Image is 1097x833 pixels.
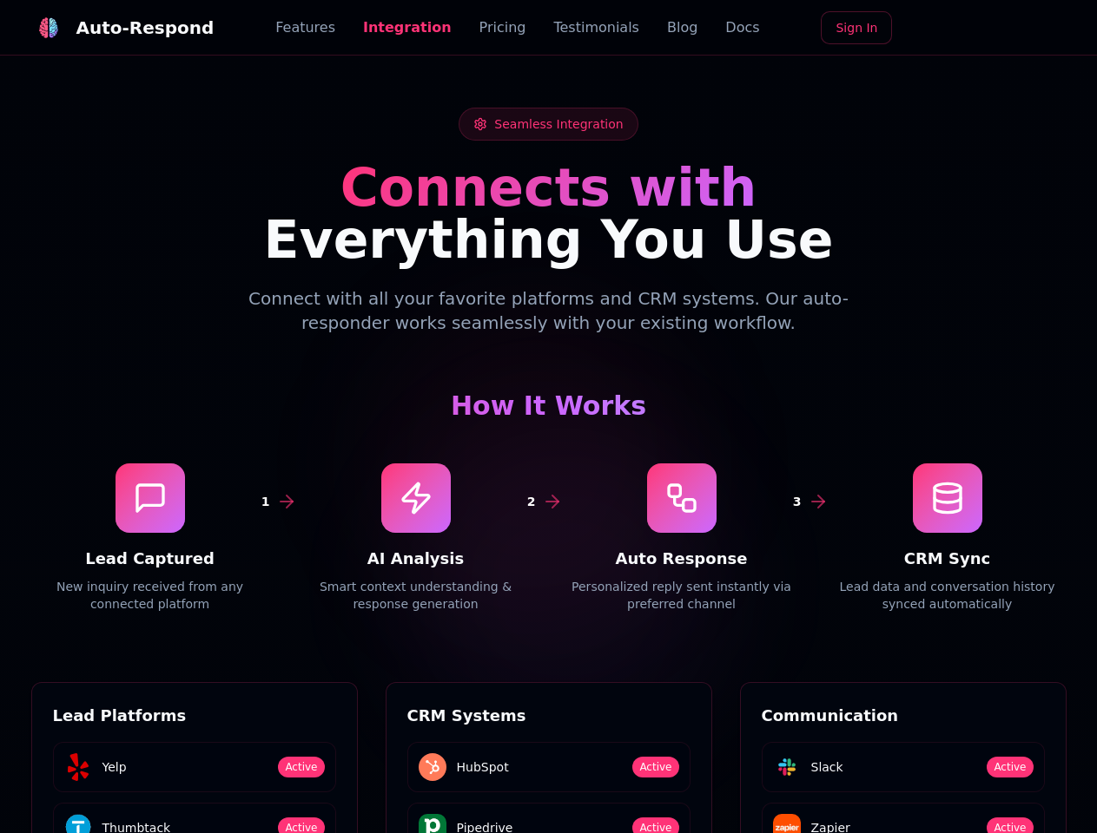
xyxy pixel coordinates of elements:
a: Blog [667,17,697,38]
a: Testimonials [553,17,639,38]
a: Auto-Respond [31,10,215,45]
iframe: Sign in with Google Button [897,10,1074,48]
h4: CRM Sync [829,547,1067,571]
img: HubSpot logo [419,753,446,781]
p: New inquiry received from any connected platform [31,578,269,613]
h3: Communication [762,704,1045,728]
a: Sign In [821,11,892,44]
span: Connects with [340,157,757,218]
h3: Lead Platforms [53,704,336,728]
div: 2 [521,491,542,512]
span: Seamless Integration [494,115,623,133]
a: Docs [725,17,759,38]
a: Pricing [479,17,526,38]
a: Integration [363,17,452,38]
p: Smart context understanding & response generation [297,578,535,613]
p: Personalized reply sent instantly via preferred channel [563,578,801,613]
img: Yelp logo [64,753,92,781]
span: Active [987,757,1033,777]
h3: CRM Systems [407,704,691,728]
span: HubSpot [457,758,509,776]
img: Slack logo [773,753,801,781]
h3: How It Works [31,390,1067,422]
span: Active [278,757,324,777]
p: Connect with all your favorite platforms and CRM systems. Our auto-responder works seamlessly wit... [215,286,882,335]
span: Slack [811,758,843,776]
span: Active [632,757,678,777]
span: Yelp [102,758,127,776]
div: Auto-Respond [76,16,215,40]
h4: Auto Response [563,547,801,571]
h4: AI Analysis [297,547,535,571]
div: 1 [255,491,276,512]
h4: Lead Captured [31,547,269,571]
span: Everything You Use [264,209,834,270]
p: Lead data and conversation history synced automatically [829,578,1067,613]
div: 3 [787,491,808,512]
a: Features [275,17,335,38]
img: logo.svg [38,17,59,38]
